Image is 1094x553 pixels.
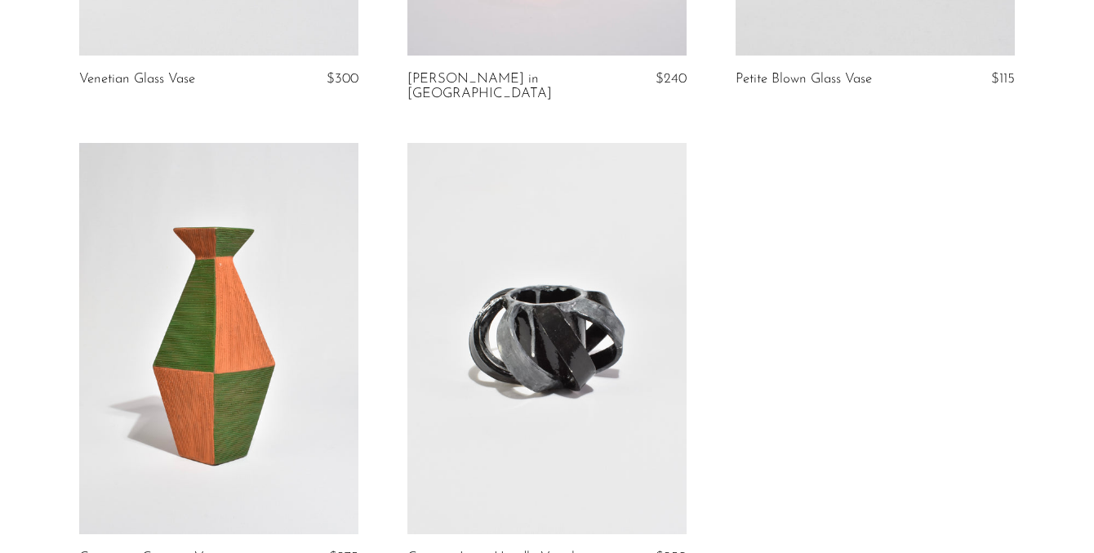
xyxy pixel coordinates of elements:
[736,72,872,87] a: Petite Blown Glass Vase
[407,72,593,102] a: [PERSON_NAME] in [GEOGRAPHIC_DATA]
[991,72,1015,86] span: $115
[656,72,687,86] span: $240
[327,72,358,86] span: $300
[79,72,195,87] a: Venetian Glass Vase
